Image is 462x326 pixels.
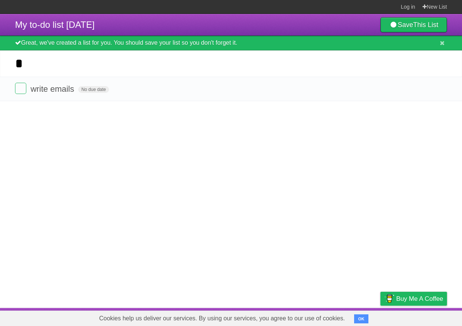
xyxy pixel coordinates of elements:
span: Buy me a coffee [396,292,443,305]
img: Buy me a coffee [384,292,394,305]
span: My to-do list [DATE] [15,20,95,30]
a: SaveThis List [380,17,447,32]
b: This List [413,21,438,29]
a: Terms [345,310,362,324]
a: Developers [305,310,336,324]
button: OK [354,314,369,323]
a: Suggest a feature [400,310,447,324]
span: No due date [78,86,109,93]
a: Privacy [371,310,390,324]
span: Cookies help us deliver our services. By using our services, you agree to our use of cookies. [92,311,353,326]
span: write emails [30,84,76,94]
a: About [280,310,296,324]
label: Done [15,83,26,94]
a: Buy me a coffee [380,292,447,306]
